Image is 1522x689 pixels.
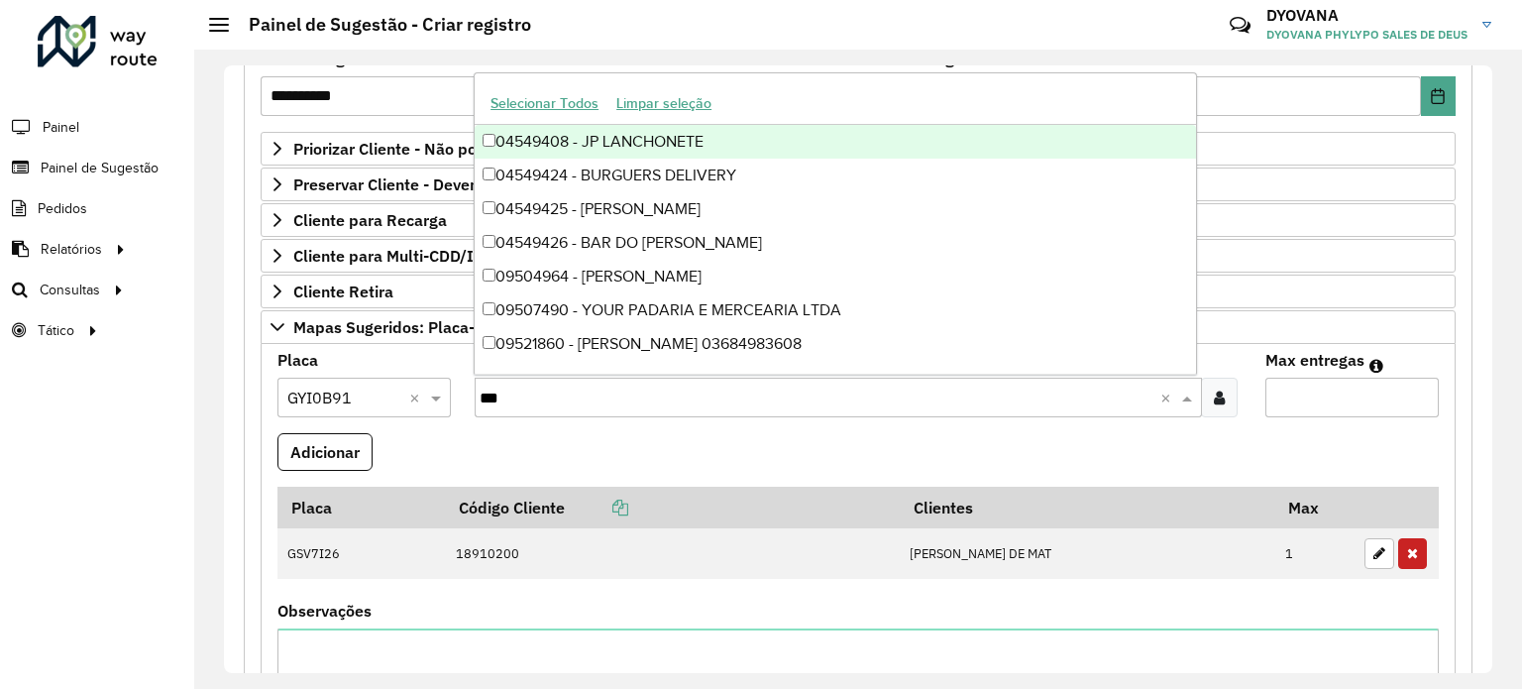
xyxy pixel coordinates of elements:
td: [PERSON_NAME] DE MAT [900,528,1275,580]
span: Consultas [40,280,100,300]
button: Limpar seleção [607,88,720,119]
span: Cliente para Recarga [293,212,447,228]
span: Cliente Retira [293,284,393,299]
a: Preservar Cliente - Devem ficar no buffer, não roteirizar [261,168,1456,201]
span: Cliente para Multi-CDD/Internalização [293,248,573,264]
a: Cliente para Multi-CDD/Internalização [261,239,1456,273]
span: Mapas Sugeridos: Placa-Cliente [293,319,526,335]
a: Cliente para Recarga [261,203,1456,237]
div: 09507490 - YOUR PADARIA E MERCEARIA LTDA [475,293,1196,327]
span: Priorizar Cliente - Não podem ficar no buffer [293,141,617,157]
a: Priorizar Cliente - Não podem ficar no buffer [261,132,1456,166]
a: Mapas Sugeridos: Placa-Cliente [261,310,1456,344]
span: Tático [38,320,74,341]
a: Copiar [565,498,628,517]
button: Choose Date [1421,76,1456,116]
span: DYOVANA PHYLYPO SALES DE DEUS [1266,26,1468,44]
ng-dropdown-panel: Options list [474,72,1197,375]
div: 04549425 - [PERSON_NAME] [475,192,1196,226]
div: 09521860 - [PERSON_NAME] 03684983608 [475,327,1196,361]
div: 09504964 - [PERSON_NAME] [475,260,1196,293]
th: Max [1275,487,1355,528]
span: Painel [43,117,79,138]
div: 04549426 - BAR DO [PERSON_NAME] [475,226,1196,260]
h3: DYOVANA [1266,6,1468,25]
label: Placa [277,348,318,372]
th: Placa [277,487,446,528]
div: 04549424 - BURGUERS DELIVERY [475,159,1196,192]
td: 1 [1275,528,1355,580]
button: Adicionar [277,433,373,471]
a: Cliente Retira [261,275,1456,308]
span: Preservar Cliente - Devem ficar no buffer, não roteirizar [293,176,697,192]
button: Selecionar Todos [482,88,607,119]
td: GSV7I26 [277,528,446,580]
span: Painel de Sugestão [41,158,159,178]
th: Código Cliente [446,487,900,528]
span: Relatórios [41,239,102,260]
div: 09545631 - 49.435.567 [PERSON_NAME] [475,361,1196,395]
th: Clientes [900,487,1275,528]
h2: Painel de Sugestão - Criar registro [229,14,531,36]
span: Pedidos [38,198,87,219]
label: Max entregas [1265,348,1364,372]
span: Clear all [409,386,426,409]
span: Clear all [1160,386,1177,409]
a: Contato Rápido [1219,4,1261,47]
td: 18910200 [446,528,900,580]
em: Máximo de clientes que serão colocados na mesma rota com os clientes informados [1369,358,1383,374]
label: Observações [277,599,372,623]
div: 04549408 - JP LANCHONETE [475,125,1196,159]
